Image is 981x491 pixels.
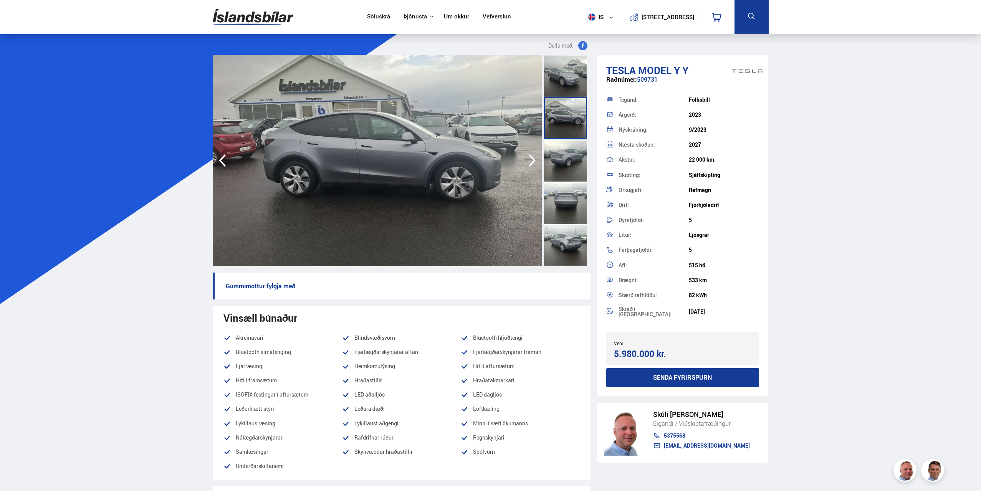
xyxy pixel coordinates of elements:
[342,347,461,357] li: Fjarlægðarskynjarar aftan
[619,263,689,268] div: Afl:
[619,112,689,117] div: Árgerð:
[653,433,750,439] a: 5375568
[614,349,680,359] div: 5.980.000 kr.
[689,277,759,283] div: 533 km
[606,75,637,84] span: Raðnúmer:
[213,273,591,299] p: Gúmmímottur fylgja með
[604,410,645,456] img: siFngHWaQ9KaOqBr.png
[404,13,427,20] button: Þjónusta
[461,347,579,357] li: Fjarlægðarskynjarar framan
[689,127,759,133] div: 9/2023
[223,312,580,324] div: Vinsæll búnaður
[689,142,759,148] div: 2027
[653,410,750,418] div: Skúli [PERSON_NAME]
[223,362,342,371] li: Fjarræsing
[223,347,342,357] li: Bluetooth símatenging
[223,461,342,471] li: Umferðarskiltanemi
[461,419,579,428] li: Minni í sæti ökumanns
[461,376,579,385] li: Hraðatakmarkari
[542,55,871,266] img: 3729682.jpeg
[461,390,579,399] li: LED dagljós
[6,3,29,26] button: Opna LiveChat spjallviðmót
[689,292,759,298] div: 82 kWh
[689,202,759,208] div: Fjórhjóladrif
[223,390,342,399] li: ISOFIX festingar í aftursætum
[342,404,461,413] li: Leðuráklæði
[689,112,759,118] div: 2023
[213,5,293,30] img: G0Ugv5HjCgRt.svg
[619,278,689,283] div: Drægni:
[606,368,759,387] button: Senda fyrirspurn
[619,172,689,178] div: Skipting:
[342,376,461,385] li: Hraðastillir
[223,404,342,413] li: Leðurklætt stýri
[689,262,759,268] div: 515 hö.
[619,217,689,223] div: Dyrafjöldi:
[619,187,689,193] div: Orkugjafi:
[689,172,759,178] div: Sjálfskipting
[689,187,759,193] div: Rafmagn
[223,433,342,442] li: Nálægðarskynjarar
[922,460,945,483] img: FbJEzSuNWCJXmdc-.webp
[645,14,691,20] button: [STREET_ADDRESS]
[732,59,763,83] img: brand logo
[223,447,342,456] li: Samlæsingar
[213,55,542,266] img: 3729680.jpeg
[619,306,689,317] div: Skráð í [GEOGRAPHIC_DATA]:
[585,6,620,28] button: is
[342,433,461,442] li: Rafdrifnar rúður
[689,232,759,238] div: Ljósgrár
[689,157,759,163] div: 22 000 km.
[606,63,636,77] span: Tesla
[461,404,579,413] li: Loftkæling
[461,333,579,342] li: Bluetooth hljóðtengi
[342,390,461,399] li: LED aðalljós
[653,418,750,428] div: Eigandi / Viðskiptafræðingur
[619,202,689,208] div: Drif:
[638,63,688,77] span: Model Y Y
[619,97,689,102] div: Tegund:
[367,13,390,21] a: Söluskrá
[461,362,579,371] li: Hiti í aftursætum
[342,362,461,371] li: Heimkomulýsing
[689,247,759,253] div: 5
[223,376,342,385] li: Hiti í framsætum
[545,41,591,50] button: Deila með:
[689,97,759,103] div: Fólksbíll
[461,433,579,442] li: Regnskynjari
[483,13,511,21] a: Vefverslun
[614,341,683,346] div: Verð:
[619,127,689,132] div: Nýskráning:
[606,76,759,91] div: 509731
[619,247,689,253] div: Farþegafjöldi:
[689,217,759,223] div: 5
[548,41,574,50] span: Deila með:
[619,142,689,147] div: Næsta skoðun:
[619,157,689,162] div: Akstur:
[895,460,918,483] img: siFngHWaQ9KaOqBr.png
[619,232,689,238] div: Litur:
[653,443,750,449] a: [EMAIL_ADDRESS][DOMAIN_NAME]
[223,333,342,342] li: Akreinavari
[342,447,461,456] li: Skynvæddur hraðastillir
[619,293,689,298] div: Stærð rafhlöðu:
[342,419,461,428] li: Lykillaust aðgengi
[624,6,698,28] a: [STREET_ADDRESS]
[444,13,469,21] a: Um okkur
[342,333,461,342] li: Blindsvæðisvörn
[223,419,342,428] li: Lykillaus ræsing
[689,309,759,315] div: [DATE]
[585,13,604,21] span: is
[588,13,596,21] img: svg+xml;base64,PHN2ZyB4bWxucz0iaHR0cDovL3d3dy53My5vcmcvMjAwMC9zdmciIHdpZHRoPSI1MTIiIGhlaWdodD0iNT...
[461,447,579,456] li: Spólvörn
